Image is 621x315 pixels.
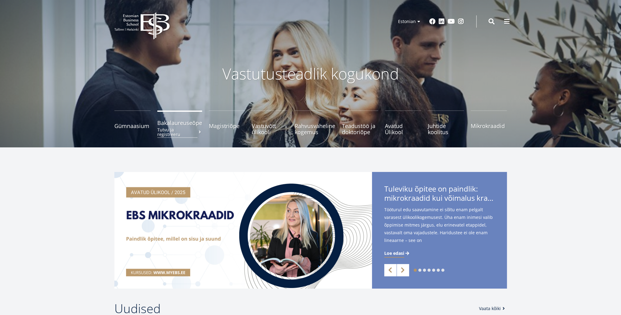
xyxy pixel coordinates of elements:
[114,111,151,135] a: Gümnaasium
[414,269,417,272] a: 1
[479,305,507,312] a: Vaata kõiki
[114,123,151,129] span: Gümnaasium
[148,64,473,83] p: Vastutusteadlik kogukond
[384,250,404,256] span: Loe edasi
[418,269,421,272] a: 2
[432,269,435,272] a: 5
[385,111,421,135] a: Avatud Ülikool
[342,111,378,135] a: Teadustöö ja doktoriõpe
[295,111,335,135] a: Rahvusvaheline kogemus
[157,120,202,126] span: Bakalaureuseõpe
[397,264,409,276] a: Next
[384,250,410,256] a: Loe edasi
[458,18,464,25] a: Instagram
[428,111,464,135] a: Juhtide koolitus
[423,269,426,272] a: 3
[471,123,507,129] span: Mikrokraadid
[471,111,507,135] a: Mikrokraadid
[384,184,495,204] span: Tuleviku õpitee on paindlik:
[342,123,378,135] span: Teadustöö ja doktoriõpe
[295,123,335,135] span: Rahvusvaheline kogemus
[448,18,455,25] a: Youtube
[429,18,435,25] a: Facebook
[252,111,288,135] a: Vastuvõtt ülikooli
[157,111,202,135] a: BakalaureuseõpeTutvu ja registreeru
[114,172,372,289] img: a
[384,264,397,276] a: Previous
[427,269,431,272] a: 4
[384,206,495,254] span: Tööturul edu saavutamine ei sõltu enam pelgalt varasest ülikoolikogemusest. Üha enam inimesi vali...
[439,18,445,25] a: Linkedin
[441,269,444,272] a: 7
[157,127,202,137] small: Tutvu ja registreeru
[437,269,440,272] a: 6
[209,123,245,129] span: Magistriõpe
[385,123,421,135] span: Avatud Ülikool
[384,193,495,203] span: mikrokraadid kui võimalus kraadini jõudmiseks
[252,123,288,135] span: Vastuvõtt ülikooli
[428,123,464,135] span: Juhtide koolitus
[209,111,245,135] a: Magistriõpe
